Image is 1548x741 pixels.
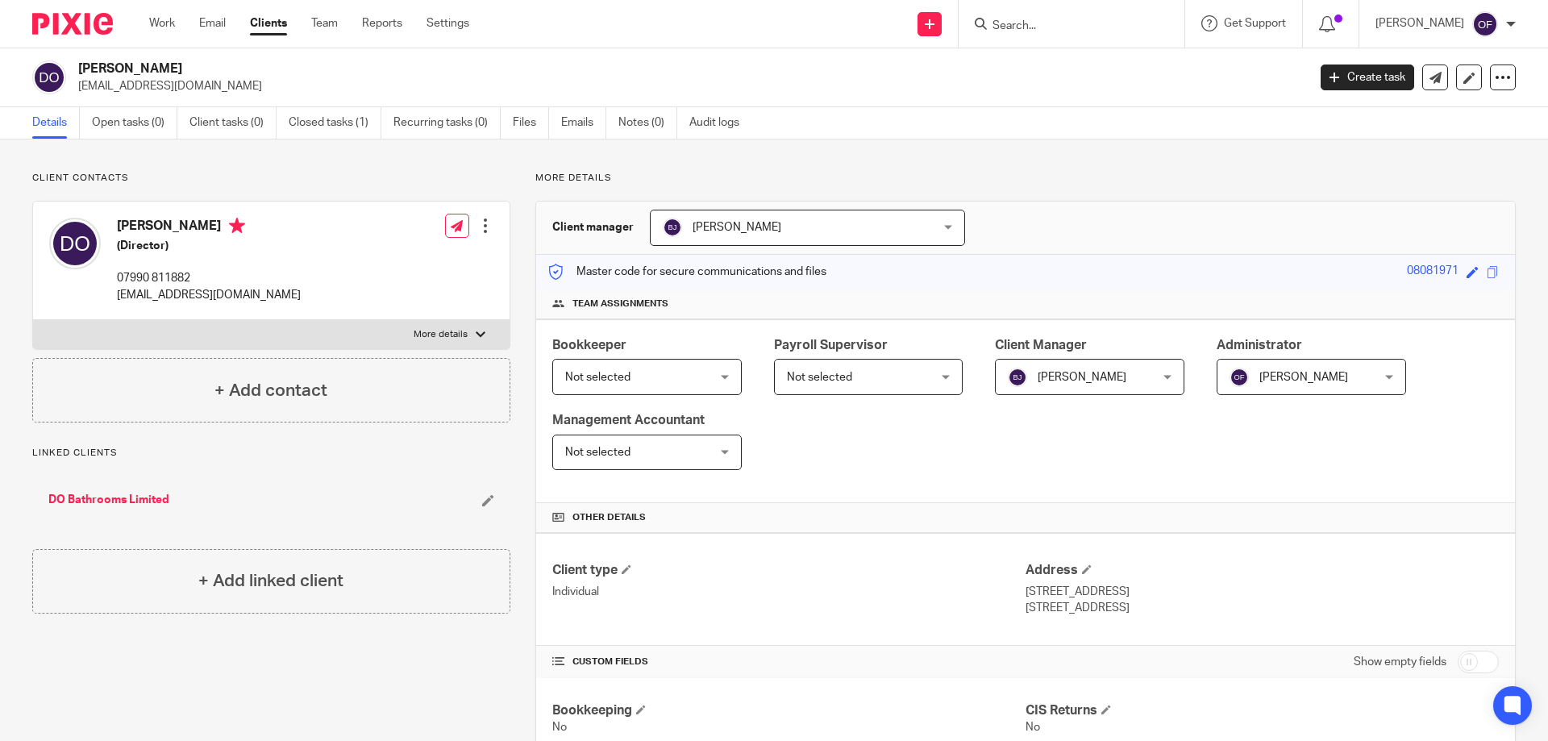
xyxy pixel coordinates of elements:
[289,107,381,139] a: Closed tasks (1)
[572,298,668,310] span: Team assignments
[572,511,646,524] span: Other details
[1354,654,1446,670] label: Show empty fields
[565,372,630,383] span: Not selected
[1038,372,1126,383] span: [PERSON_NAME]
[787,372,852,383] span: Not selected
[229,218,245,234] i: Primary
[1224,18,1286,29] span: Get Support
[991,19,1136,34] input: Search
[32,107,80,139] a: Details
[78,78,1296,94] p: [EMAIL_ADDRESS][DOMAIN_NAME]
[995,339,1087,352] span: Client Manager
[1026,702,1499,719] h4: CIS Returns
[689,107,751,139] a: Audit logs
[32,60,66,94] img: svg%3E
[414,328,468,341] p: More details
[189,107,277,139] a: Client tasks (0)
[561,107,606,139] a: Emails
[149,15,175,31] a: Work
[32,172,510,185] p: Client contacts
[552,219,634,235] h3: Client manager
[117,238,301,254] h5: (Director)
[1407,263,1459,281] div: 08081971
[618,107,677,139] a: Notes (0)
[427,15,469,31] a: Settings
[78,60,1053,77] h2: [PERSON_NAME]
[552,562,1026,579] h4: Client type
[1375,15,1464,31] p: [PERSON_NAME]
[552,584,1026,600] p: Individual
[393,107,501,139] a: Recurring tasks (0)
[548,264,826,280] p: Master code for secure communications and files
[535,172,1516,185] p: More details
[663,218,682,237] img: svg%3E
[92,107,177,139] a: Open tasks (0)
[1230,368,1249,387] img: svg%3E
[214,378,327,403] h4: + Add contact
[513,107,549,139] a: Files
[1026,600,1499,616] p: [STREET_ADDRESS]
[117,287,301,303] p: [EMAIL_ADDRESS][DOMAIN_NAME]
[1026,584,1499,600] p: [STREET_ADDRESS]
[250,15,287,31] a: Clients
[552,414,705,427] span: Management Accountant
[552,339,626,352] span: Bookkeeper
[48,492,169,508] a: DO Bathrooms Limited
[1008,368,1027,387] img: svg%3E
[565,447,630,458] span: Not selected
[1026,722,1040,733] span: No
[552,722,567,733] span: No
[32,447,510,460] p: Linked clients
[1472,11,1498,37] img: svg%3E
[117,270,301,286] p: 07990 811882
[693,222,781,233] span: [PERSON_NAME]
[117,218,301,238] h4: [PERSON_NAME]
[552,702,1026,719] h4: Bookkeeping
[1026,562,1499,579] h4: Address
[552,656,1026,668] h4: CUSTOM FIELDS
[1217,339,1302,352] span: Administrator
[32,13,113,35] img: Pixie
[1321,65,1414,90] a: Create task
[198,568,343,593] h4: + Add linked client
[362,15,402,31] a: Reports
[311,15,338,31] a: Team
[774,339,888,352] span: Payroll Supervisor
[1259,372,1348,383] span: [PERSON_NAME]
[199,15,226,31] a: Email
[49,218,101,269] img: svg%3E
